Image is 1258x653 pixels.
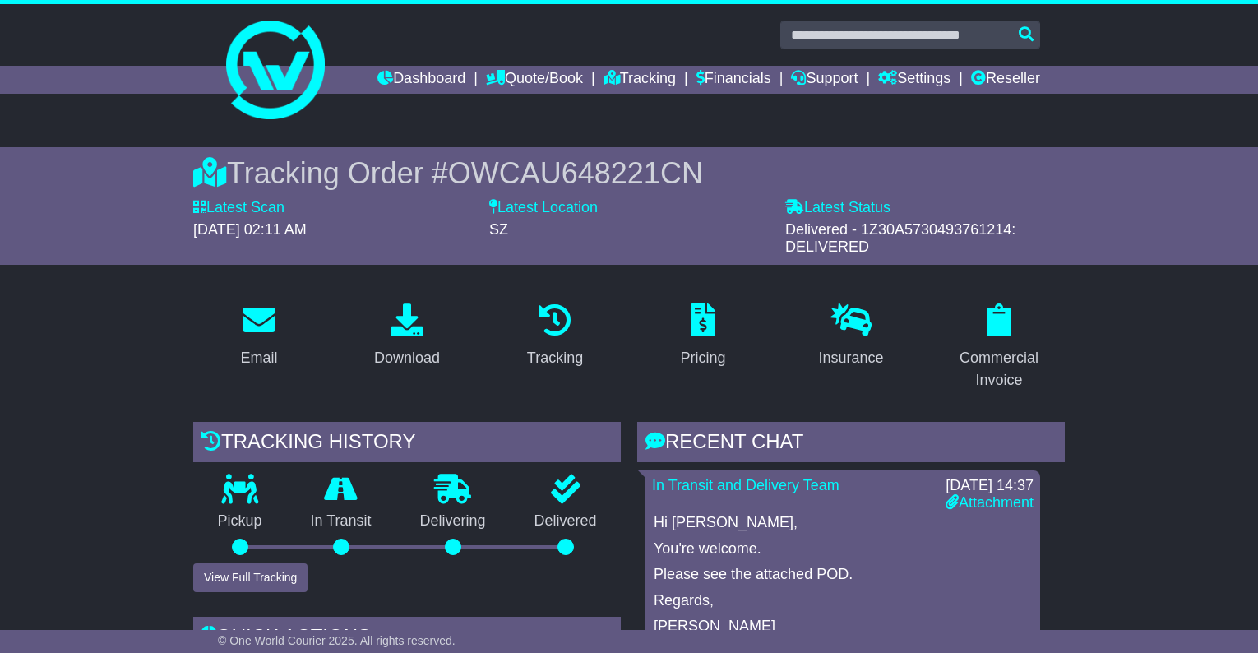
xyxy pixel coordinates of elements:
[946,477,1034,495] div: [DATE] 14:37
[654,566,1032,584] p: Please see the attached POD.
[785,221,1015,256] span: Delivered - 1Z30A5730493761214: DELIVERED
[486,66,583,94] a: Quote/Book
[448,156,703,190] span: OWCAU648221CN
[654,592,1032,610] p: Regards,
[654,514,1032,532] p: Hi [PERSON_NAME],
[193,422,621,466] div: Tracking history
[377,66,465,94] a: Dashboard
[193,155,1065,191] div: Tracking Order #
[229,298,288,375] a: Email
[193,512,286,530] p: Pickup
[669,298,736,375] a: Pricing
[218,634,456,647] span: © One World Courier 2025. All rights reserved.
[489,221,508,238] span: SZ
[363,298,451,375] a: Download
[193,221,307,238] span: [DATE] 02:11 AM
[696,66,771,94] a: Financials
[527,347,583,369] div: Tracking
[395,512,510,530] p: Delivering
[878,66,950,94] a: Settings
[240,347,277,369] div: Email
[654,540,1032,558] p: You're welcome.
[807,298,894,375] a: Insurance
[933,298,1065,397] a: Commercial Invoice
[193,563,308,592] button: View Full Tracking
[818,347,883,369] div: Insurance
[652,477,839,493] a: In Transit and Delivery Team
[286,512,395,530] p: In Transit
[946,494,1034,511] a: Attachment
[604,66,676,94] a: Tracking
[944,347,1054,391] div: Commercial Invoice
[791,66,858,94] a: Support
[785,199,890,217] label: Latest Status
[680,347,725,369] div: Pricing
[637,422,1065,466] div: RECENT CHAT
[193,199,284,217] label: Latest Scan
[374,347,440,369] div: Download
[654,618,1032,636] p: [PERSON_NAME]
[971,66,1040,94] a: Reseller
[489,199,598,217] label: Latest Location
[516,298,594,375] a: Tracking
[510,512,621,530] p: Delivered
